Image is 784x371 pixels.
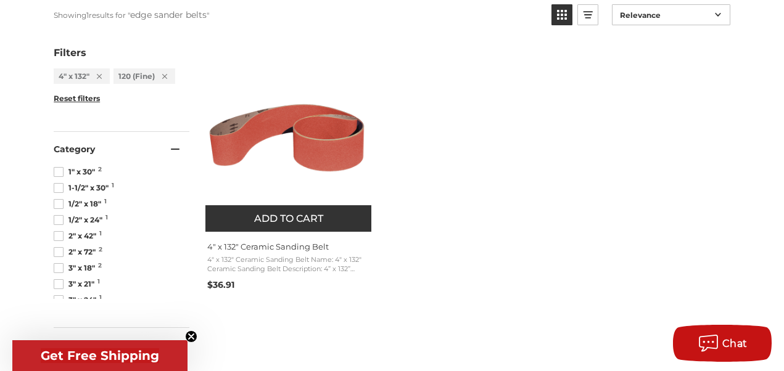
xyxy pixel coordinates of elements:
span: 1 [97,279,100,285]
span: 4" x 132" [59,71,89,81]
span: 3" x 21" [54,279,98,290]
span: Reset filters [54,94,100,103]
a: View list mode [577,4,598,25]
span: 4" x 132" Ceramic Sanding Belt Name: 4" x 132" Ceramic Sanding Belt Description: 4” x 132” Cerami... [207,255,371,274]
span: 4" x 132" Ceramic Sanding Belt [207,241,371,252]
div: Remove filter: 120 (Fine) [155,71,167,81]
span: 2 [98,166,102,173]
a: View grid mode [551,4,572,25]
span: 3" x 24" [54,295,100,306]
button: Add to cart [205,205,371,232]
span: Category [54,144,95,155]
button: Close teaser [185,330,197,343]
span: Chat [722,338,748,349]
div: Showing results for " " [54,4,542,25]
span: 120 (Fine) [118,71,155,81]
span: 2 [99,247,102,253]
a: 4 [205,47,373,295]
span: 2 [98,263,102,269]
span: 1 [104,198,107,205]
button: Chat [673,325,772,362]
span: Relevance [620,10,711,20]
span: 1 [99,230,102,237]
span: 3" x 18" [54,263,99,274]
span: 1-1/2" x 30" [54,182,112,194]
span: 1/2" x 18" [54,198,105,210]
span: 1 [105,214,108,221]
span: 1/2" x 24" [54,214,106,226]
img: 4" x 132" Ceramic Sanding Belt [205,56,373,223]
span: 1" x 30" [54,166,99,177]
span: 1 [99,295,102,301]
li: Reset filters [54,94,189,103]
span: 2" x 42" [54,230,100,242]
span: Get Free Shipping [41,348,159,363]
a: Sort options [612,4,730,25]
span: Filters [54,47,86,59]
span: Brand [54,340,81,351]
div: Get Free ShippingClose teaser [12,340,188,371]
b: 1 [86,10,89,20]
span: 2" x 72" [54,247,99,258]
span: $36.91 [207,279,234,290]
div: Remove filter: 4" x 132" [89,71,102,81]
span: 1 [112,182,114,189]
